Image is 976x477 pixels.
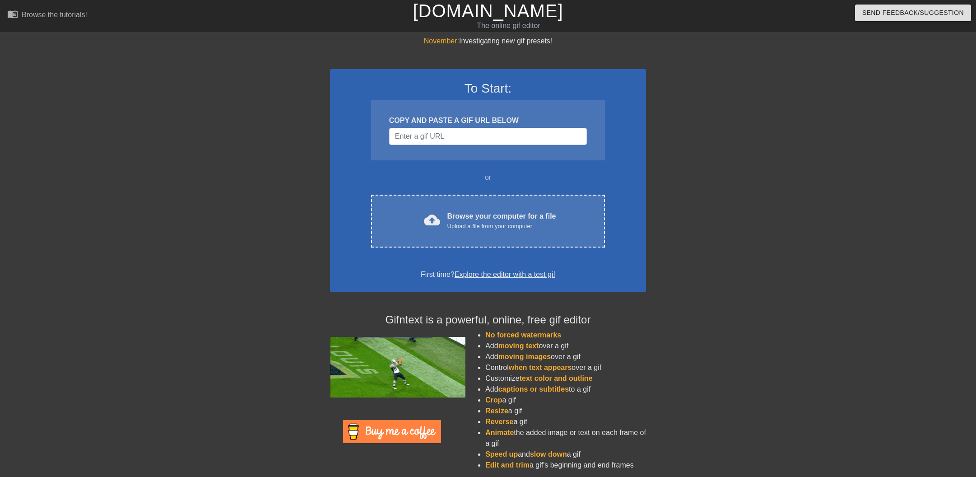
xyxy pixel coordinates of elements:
[498,353,551,360] span: moving images
[485,351,646,362] li: Add over a gif
[455,271,555,278] a: Explore the editor with a test gif
[498,385,569,393] span: captions or subtitles
[389,128,587,145] input: Username
[485,450,518,458] span: Speed up
[485,362,646,373] li: Control over a gif
[485,427,646,449] li: the added image or text on each frame of a gif
[447,211,556,231] div: Browse your computer for a file
[389,115,587,126] div: COPY AND PASTE A GIF URL BELOW
[330,36,646,47] div: Investigating new gif presets!
[413,1,563,21] a: [DOMAIN_NAME]
[520,374,593,382] span: text color and outline
[330,20,688,31] div: The online gif editor
[485,461,530,469] span: Edit and trim
[342,81,634,96] h3: To Start:
[447,222,556,231] div: Upload a file from your computer
[485,449,646,460] li: and a gif
[330,337,465,397] img: football_small.gif
[7,9,18,19] span: menu_book
[485,418,513,426] span: Reverse
[485,407,508,415] span: Resize
[498,342,539,350] span: moving text
[485,396,502,404] span: Crop
[509,364,572,371] span: when text appears
[330,313,646,327] h4: Gifntext is a powerful, online, free gif editor
[424,37,459,45] span: November:
[862,7,964,19] span: Send Feedback/Suggestion
[485,429,514,436] span: Animate
[353,172,623,183] div: or
[485,341,646,351] li: Add over a gif
[485,395,646,406] li: a gif
[855,5,971,21] button: Send Feedback/Suggestion
[485,384,646,395] li: Add to a gif
[485,460,646,471] li: a gif's beginning and end frames
[342,269,634,280] div: First time?
[424,212,440,228] span: cloud_upload
[22,11,87,19] div: Browse the tutorials!
[485,416,646,427] li: a gif
[485,331,561,339] span: No forced watermarks
[485,373,646,384] li: Customize
[343,420,441,443] img: Buy Me A Coffee
[485,406,646,416] li: a gif
[7,9,87,23] a: Browse the tutorials!
[530,450,567,458] span: slow down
